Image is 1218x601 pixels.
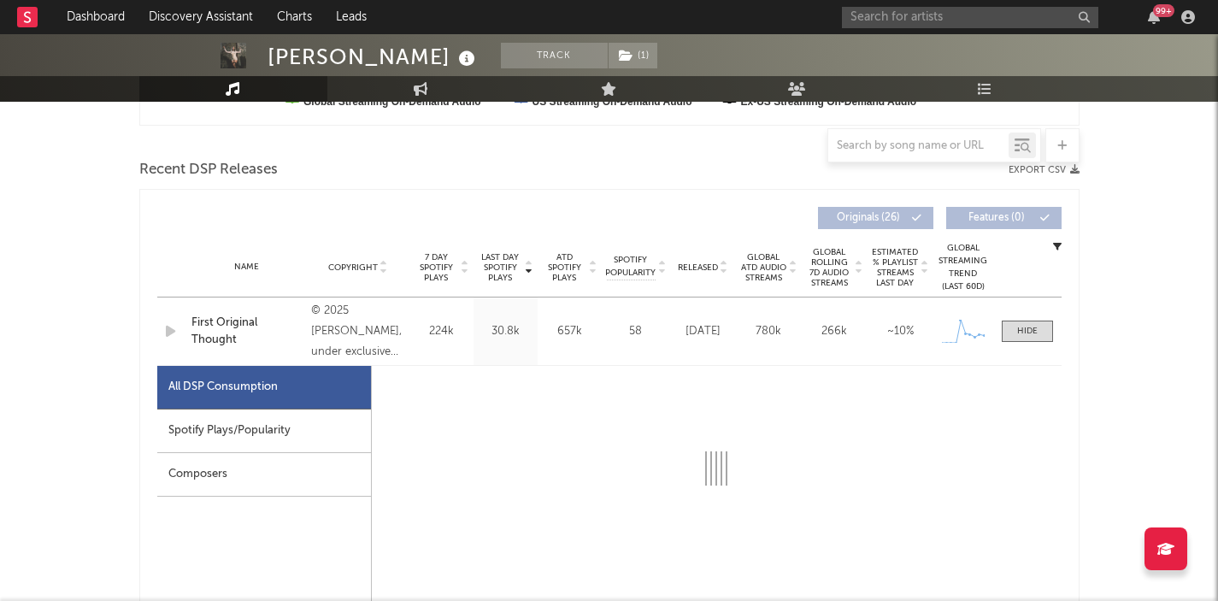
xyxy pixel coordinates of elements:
[1148,10,1160,24] button: 99+
[157,410,371,453] div: Spotify Plays/Popularity
[740,96,916,108] text: Ex-US Streaming On-Demand Audio
[478,323,533,340] div: 30.8k
[842,7,1098,28] input: Search for artists
[872,247,919,288] span: Estimated % Playlist Streams Last Day
[938,242,989,293] div: Global Streaming Trend (Last 60D)
[828,139,1009,153] input: Search by song name or URL
[328,262,378,273] span: Copyright
[829,213,908,223] span: Originals ( 26 )
[872,323,929,340] div: ~ 10 %
[501,43,608,68] button: Track
[414,252,459,283] span: 7 Day Spotify Plays
[818,207,933,229] button: Originals(26)
[1153,4,1174,17] div: 99 +
[609,43,657,68] button: (1)
[740,323,797,340] div: 780k
[157,366,371,410] div: All DSP Consumption
[946,207,1062,229] button: Features(0)
[542,323,597,340] div: 657k
[674,323,732,340] div: [DATE]
[608,43,658,68] span: ( 1 )
[740,252,787,283] span: Global ATD Audio Streams
[191,315,303,348] a: First Original Thought
[605,254,656,280] span: Spotify Popularity
[157,453,371,497] div: Composers
[191,261,303,274] div: Name
[957,213,1036,223] span: Features ( 0 )
[268,43,480,71] div: [PERSON_NAME]
[806,247,853,288] span: Global Rolling 7D Audio Streams
[414,323,469,340] div: 224k
[678,262,718,273] span: Released
[168,377,278,398] div: All DSP Consumption
[1009,165,1080,175] button: Export CSV
[542,252,587,283] span: ATD Spotify Plays
[303,96,481,108] text: Global Streaming On-Demand Audio
[311,301,404,362] div: © 2025 [PERSON_NAME], under exclusive license to UMG Recordings, Inc.
[806,323,863,340] div: 266k
[532,96,691,108] text: US Streaming On-Demand Audio
[478,252,523,283] span: Last Day Spotify Plays
[606,323,666,340] div: 58
[139,160,278,180] span: Recent DSP Releases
